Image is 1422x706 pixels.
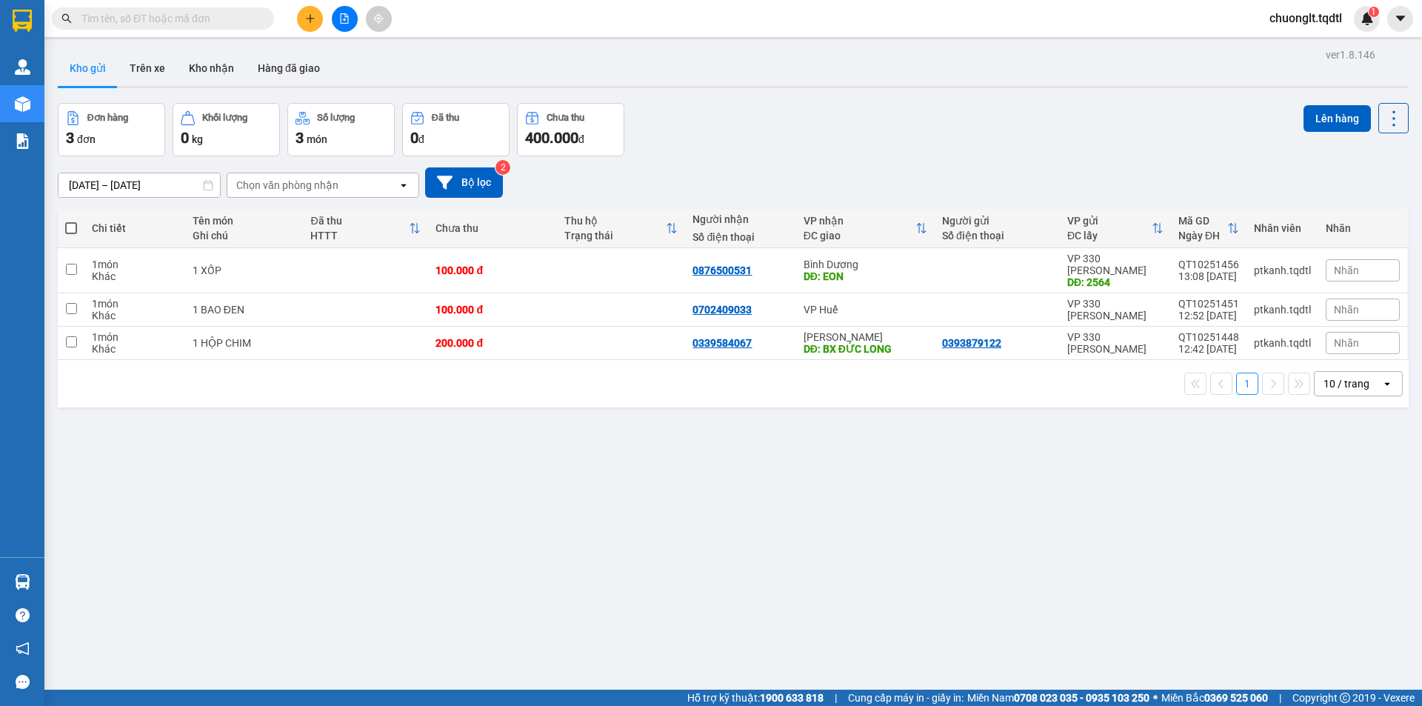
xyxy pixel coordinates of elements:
strong: 1900 633 818 [760,692,824,704]
div: Khác [92,310,177,322]
span: | [1279,690,1281,706]
span: caret-down [1394,12,1407,25]
div: VP 330 [PERSON_NAME] [1067,298,1164,322]
div: Ngày ĐH [1178,230,1227,242]
th: Toggle SortBy [303,209,428,248]
div: VP Huế [804,304,927,316]
div: Thu hộ [564,215,667,227]
div: Số điện thoại [692,231,788,243]
span: message [16,675,30,689]
img: warehouse-icon [15,59,30,75]
div: ĐC lấy [1067,230,1152,242]
div: Đã thu [310,215,409,227]
div: DĐ: EON [804,270,927,282]
sup: 2 [495,160,510,175]
span: Hỗ trợ kỹ thuật: [687,690,824,706]
div: 0393879122 [942,337,1001,349]
button: Kho nhận [177,50,246,86]
button: Trên xe [118,50,177,86]
div: Tên món [193,215,296,227]
span: file-add [339,13,350,24]
div: Nhân viên [1254,222,1311,234]
div: Mã GD [1178,215,1227,227]
div: Đã thu [432,113,459,123]
img: icon-new-feature [1361,12,1374,25]
div: Bình Dương [804,259,927,270]
div: ptkanh.tqdtl [1254,337,1311,349]
div: QT10251448 [1178,331,1239,343]
div: 200.000 đ [435,337,550,349]
div: ptkanh.tqdtl [1254,304,1311,316]
div: Chưa thu [435,222,550,234]
div: HTTT [310,230,409,242]
div: Chưa thu [547,113,584,123]
button: Bộ lọc [425,167,503,198]
span: aim [373,13,384,24]
span: plus [305,13,316,24]
span: notification [16,642,30,656]
span: Nhãn [1334,264,1359,276]
div: Trạng thái [564,230,667,242]
span: chuonglt.tqdtl [1258,9,1354,27]
sup: 1 [1369,7,1379,17]
span: Cung cấp máy in - giấy in: [848,690,964,706]
div: Người gửi [942,215,1052,227]
th: Toggle SortBy [796,209,935,248]
div: Khác [92,270,177,282]
div: VP gửi [1067,215,1152,227]
div: Đơn hàng [87,113,128,123]
svg: open [1381,378,1393,390]
div: Ghi chú [193,230,296,242]
span: search [61,13,72,24]
button: plus [297,6,323,32]
div: ĐC giao [804,230,915,242]
span: đ [578,133,584,145]
button: Số lượng3món [287,103,395,156]
span: question-circle [16,608,30,622]
button: Lên hàng [1303,105,1371,132]
img: logo-vxr [13,10,32,32]
button: Đã thu0đ [402,103,510,156]
div: ver 1.8.146 [1326,47,1375,63]
svg: open [398,179,410,191]
input: Select a date range. [59,173,220,197]
div: VP nhận [804,215,915,227]
span: Miền Bắc [1161,690,1268,706]
th: Toggle SortBy [1060,209,1171,248]
span: 0 [181,129,189,147]
th: Toggle SortBy [1171,209,1246,248]
div: 100.000 đ [435,304,550,316]
div: 0876500531 [692,264,752,276]
img: warehouse-icon [15,574,30,590]
div: QT10251451 [1178,298,1239,310]
span: 1 [1371,7,1376,17]
button: Chưa thu400.000đ [517,103,624,156]
div: VP 330 [PERSON_NAME] [1067,253,1164,276]
button: Khối lượng0kg [173,103,280,156]
button: aim [366,6,392,32]
div: 1 món [92,331,177,343]
div: QT10251456 [1178,259,1239,270]
div: 0339584067 [692,337,752,349]
button: Kho gửi [58,50,118,86]
button: Hàng đã giao [246,50,332,86]
div: DĐ: BX ĐỨC LONG [804,343,927,355]
div: Khối lượng [202,113,247,123]
div: Khác [92,343,177,355]
span: món [307,133,327,145]
img: warehouse-icon [15,96,30,112]
strong: 0708 023 035 - 0935 103 250 [1014,692,1149,704]
button: file-add [332,6,358,32]
input: Tìm tên, số ĐT hoặc mã đơn [81,10,256,27]
div: 100.000 đ [435,264,550,276]
div: [PERSON_NAME] [804,331,927,343]
div: Chi tiết [92,222,177,234]
div: 10 / trang [1323,376,1369,391]
span: | [835,690,837,706]
div: 1 món [92,259,177,270]
span: Miền Nam [967,690,1149,706]
span: ⚪️ [1153,695,1158,701]
button: caret-down [1387,6,1413,32]
div: Chọn văn phòng nhận [236,178,338,193]
div: VP 330 [PERSON_NAME] [1067,331,1164,355]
